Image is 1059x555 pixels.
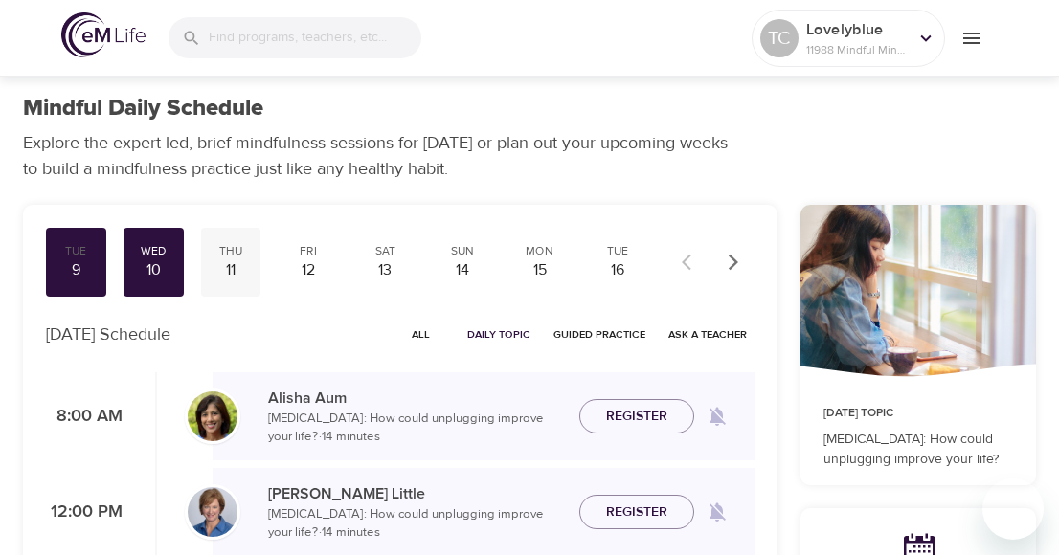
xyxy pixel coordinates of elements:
button: Daily Topic [460,320,538,349]
img: logo [61,12,146,57]
div: Sat [363,243,408,259]
span: Remind me when a class goes live every Wednesday at 12:00 PM [694,489,740,535]
p: [MEDICAL_DATA]: How could unplugging improve your life? · 14 minutes [268,410,564,447]
button: Register [579,495,694,530]
button: All [391,320,452,349]
p: 12:00 PM [46,499,123,525]
iframe: Button to launch messaging window [982,478,1044,540]
div: 15 [518,259,563,281]
div: 12 [285,259,330,281]
p: [MEDICAL_DATA]: How could unplugging improve your life? · 14 minutes [268,505,564,543]
div: TC [760,19,799,57]
div: 11 [209,259,254,281]
button: Register [579,399,694,434]
button: Ask a Teacher [661,320,755,349]
p: 8:00 AM [46,404,123,430]
div: Tue [595,243,640,259]
p: [DATE] Topic [823,405,1014,422]
span: All [398,325,444,344]
div: 16 [595,259,640,281]
button: Guided Practice [546,320,653,349]
p: Explore the expert-led, brief mindfulness sessions for [DATE] or plan out your upcoming weeks to ... [23,130,741,182]
button: menu [945,11,998,64]
span: Register [606,405,667,429]
div: Tue [54,243,99,259]
p: Alisha Aum [268,387,564,410]
span: Remind me when a class goes live every Wednesday at 8:00 AM [694,393,740,439]
p: Lovelyblue [806,18,908,41]
div: Wed [131,243,176,259]
div: Mon [518,243,563,259]
img: Kerry_Little_Headshot_min.jpg [188,487,237,537]
input: Find programs, teachers, etc... [209,17,421,58]
span: Register [606,500,667,524]
div: 10 [131,259,176,281]
p: [DATE] Schedule [46,322,170,347]
div: 9 [54,259,99,281]
span: Daily Topic [467,325,530,344]
h1: Mindful Daily Schedule [23,95,263,122]
span: Guided Practice [553,325,645,344]
div: Fri [285,243,330,259]
span: Ask a Teacher [668,325,747,344]
p: [PERSON_NAME] Little [268,482,564,505]
img: Alisha%20Aum%208-9-21.jpg [188,391,237,441]
div: 13 [363,259,408,281]
p: [MEDICAL_DATA]: How could unplugging improve your life? [823,430,1014,470]
div: Sun [440,243,485,259]
div: 14 [440,259,485,281]
div: Thu [209,243,254,259]
p: 11988 Mindful Minutes [806,41,908,58]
